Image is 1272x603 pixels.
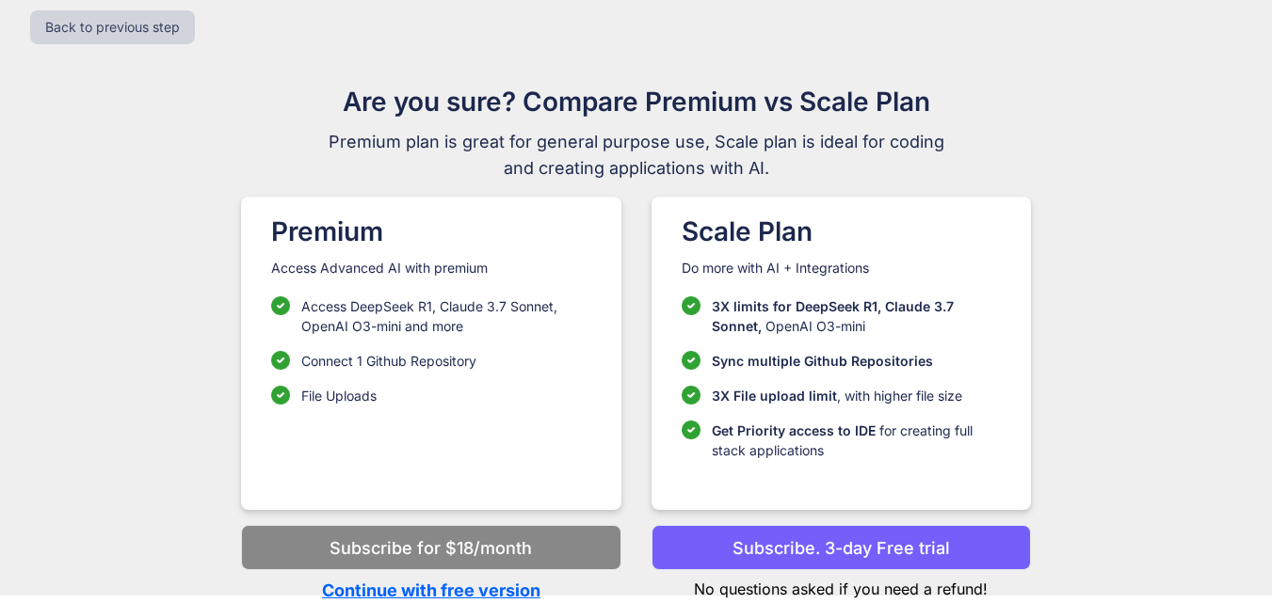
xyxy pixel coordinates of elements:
[682,259,1001,278] p: Do more with AI + Integrations
[241,578,620,603] p: Continue with free version
[712,351,933,371] p: Sync multiple Github Repositories
[712,296,1001,336] p: OpenAI O3-mini
[271,351,290,370] img: checklist
[301,351,476,371] p: Connect 1 Github Repository
[320,82,953,121] h1: Are you sure? Compare Premium vs Scale Plan
[652,525,1031,570] button: Subscribe. 3-day Free trial
[682,386,700,405] img: checklist
[271,259,590,278] p: Access Advanced AI with premium
[733,535,950,561] p: Subscribe. 3-day Free trial
[271,296,290,315] img: checklist
[271,212,590,251] h1: Premium
[682,421,700,439] img: checklist
[712,386,962,405] p: , with higher file size
[30,10,195,44] button: Back to previous step
[330,535,532,561] p: Subscribe for $18/month
[320,129,953,182] span: Premium plan is great for general purpose use, Scale plan is ideal for coding and creating applic...
[241,525,620,570] button: Subscribe for $18/month
[301,296,590,336] p: Access DeepSeek R1, Claude 3.7 Sonnet, OpenAI O3-mini and more
[712,421,1001,460] p: for creating full stack applications
[271,386,290,405] img: checklist
[712,298,954,334] span: 3X limits for DeepSeek R1, Claude 3.7 Sonnet,
[682,296,700,315] img: checklist
[712,388,837,404] span: 3X File upload limit
[682,212,1001,251] h1: Scale Plan
[682,351,700,370] img: checklist
[712,422,876,438] span: Get Priority access to IDE
[652,570,1031,600] p: No questions asked if you need a refund!
[301,386,377,405] p: File Uploads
